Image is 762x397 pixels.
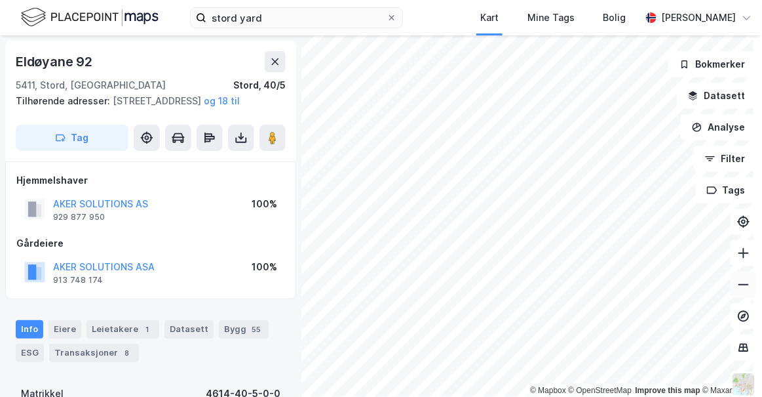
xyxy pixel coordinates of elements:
[164,320,214,339] div: Datasett
[16,125,128,151] button: Tag
[527,10,575,26] div: Mine Tags
[696,334,762,397] iframe: Chat Widget
[636,386,700,395] a: Improve this map
[16,95,113,106] span: Tilhørende adresser:
[16,320,43,339] div: Info
[16,77,166,93] div: 5411, Stord, [GEOGRAPHIC_DATA]
[53,212,105,222] div: 929 877 950
[530,386,566,395] a: Mapbox
[219,320,269,339] div: Bygg
[16,173,285,188] div: Hjemmelshaver
[49,344,139,362] div: Transaksjoner
[21,6,159,29] img: logo.f888ab2527a4732fd821a326f86c7f29.svg
[603,10,626,26] div: Bolig
[662,10,736,26] div: [PERSON_NAME]
[16,236,285,251] div: Gårdeiere
[16,93,275,109] div: [STREET_ADDRESS]
[16,51,95,72] div: Eldøyane 92
[569,386,632,395] a: OpenStreetMap
[233,77,286,93] div: Stord, 40/5
[249,323,263,336] div: 55
[16,344,44,362] div: ESG
[86,320,159,339] div: Leietakere
[668,51,757,77] button: Bokmerker
[681,114,757,140] button: Analyse
[696,177,757,203] button: Tags
[53,275,103,285] div: 913 748 174
[48,320,81,339] div: Eiere
[480,10,499,26] div: Kart
[252,259,277,275] div: 100%
[677,83,757,109] button: Datasett
[121,346,134,360] div: 8
[252,196,277,212] div: 100%
[141,323,154,336] div: 1
[206,8,387,28] input: Søk på adresse, matrikkel, gårdeiere, leietakere eller personer
[694,146,757,172] button: Filter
